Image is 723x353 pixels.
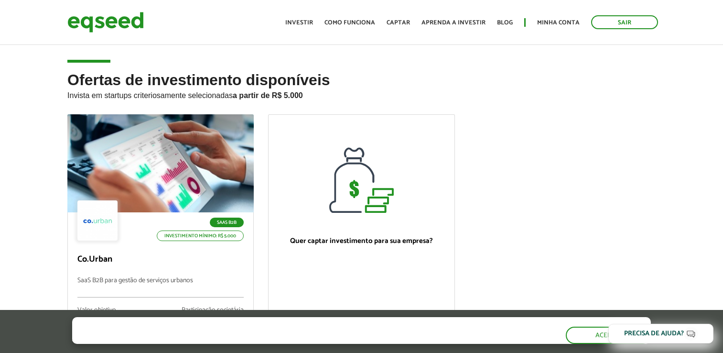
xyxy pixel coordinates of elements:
[157,231,244,241] p: Investimento mínimo: R$ 5.000
[421,20,486,26] a: Aprenda a investir
[497,20,513,26] a: Blog
[77,254,244,265] p: Co.Urban
[591,15,658,29] a: Sair
[537,20,580,26] a: Minha conta
[67,10,144,35] img: EqSeed
[77,307,121,314] div: Valor objetivo
[198,335,309,343] a: política de privacidade e de cookies
[233,91,303,99] strong: a partir de R$ 5.000
[324,20,375,26] a: Como funciona
[72,317,418,332] h5: O site da EqSeed utiliza cookies para melhorar sua navegação.
[182,307,244,314] div: Participação societária
[67,72,656,114] h2: Ofertas de investimento disponíveis
[210,218,244,227] p: SaaS B2B
[387,20,410,26] a: Captar
[278,237,444,245] p: Quer captar investimento para sua empresa?
[67,88,656,100] p: Invista em startups criteriosamente selecionadas
[72,334,418,343] p: Ao clicar em "aceitar", você aceita nossa .
[77,277,244,298] p: SaaS B2B para gestão de serviços urbanos
[285,20,313,26] a: Investir
[566,327,651,344] button: Aceitar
